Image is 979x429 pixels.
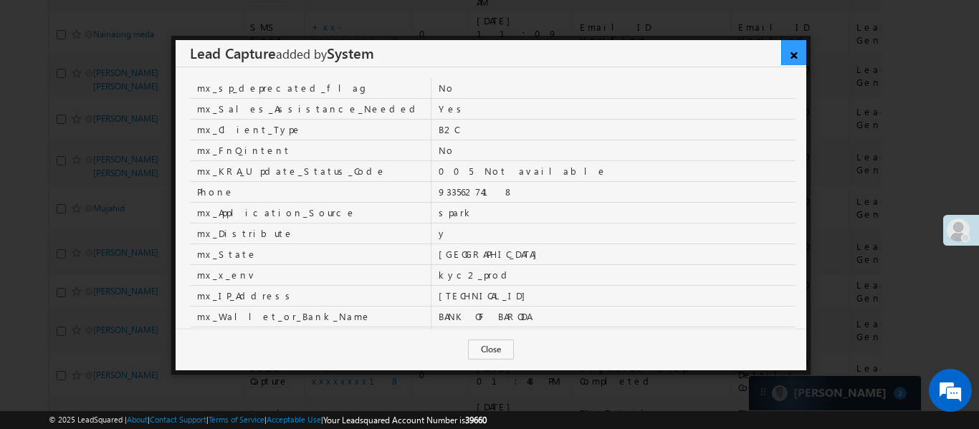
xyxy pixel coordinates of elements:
[267,415,321,424] a: Acceptable Use
[190,223,431,244] td: mx_Distribute
[190,98,431,119] td: mx_Sales_Assistance_Needed
[24,75,60,94] img: d_60004797649_company_0_60004797649
[431,244,796,264] td: [GEOGRAPHIC_DATA]
[75,75,241,94] div: Chat with us now
[195,331,260,350] em: Start Chat
[190,264,431,285] td: mx_x_env
[190,306,431,327] td: mx_Wallet_or_Bank_Name
[431,119,796,140] td: B2C
[150,415,206,424] a: Contact Support
[781,40,806,65] a: ×
[276,46,327,62] span: added by
[431,285,796,306] td: [TECHNICAL_ID]
[431,98,796,119] td: Yes
[190,160,431,181] td: mx_KRA_Update_Status_Code
[190,40,806,67] h3: Lead Capture System
[431,181,796,202] td: 9335627418
[431,223,796,244] td: y
[49,413,487,427] span: © 2025 LeadSquared | | | | |
[468,339,514,360] button: Close
[190,244,431,264] td: mx_State
[465,415,487,425] span: 39660
[190,285,431,306] td: mx_IP_Address
[431,202,796,223] td: spark
[235,7,269,42] div: Minimize live chat window
[19,132,262,319] textarea: Type your message and hit 'Enter'
[431,327,796,347] td: No
[323,415,487,425] span: Your Leadsquared Account Number is
[431,264,796,285] td: kyc2_prod
[431,140,796,160] td: No
[190,202,431,223] td: mx_Application_Source
[431,78,796,99] td: No
[190,327,431,347] td: mx_Trading_Experience
[127,415,148,424] a: About
[431,306,796,327] td: BANK OF BARODA
[431,160,796,181] td: 005 Not available
[190,119,431,140] td: mx_Client_Type
[209,415,264,424] a: Terms of Service
[190,181,431,202] td: Phone
[190,78,431,99] td: mx_sp_deprecated_flag
[190,140,431,160] td: mx_FnO_intent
